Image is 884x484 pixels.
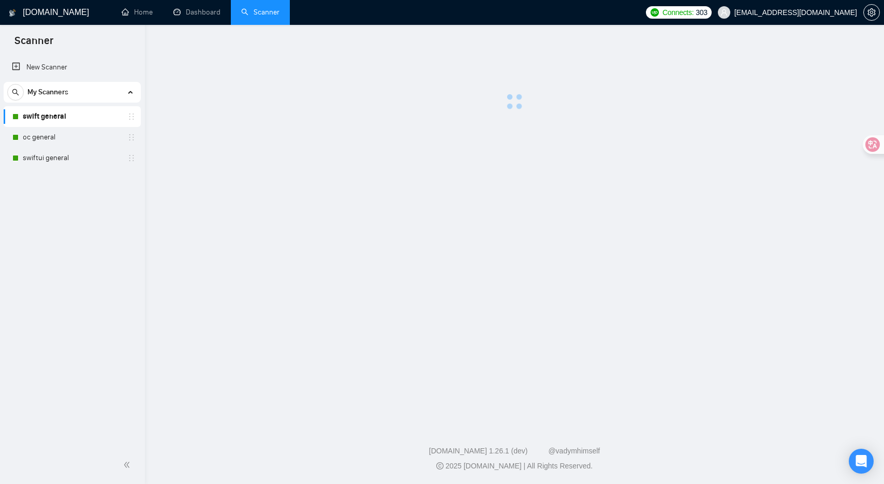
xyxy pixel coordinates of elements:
span: search [8,89,23,96]
img: logo [9,5,16,21]
button: setting [863,4,880,21]
a: New Scanner [12,57,132,78]
li: New Scanner [4,57,141,78]
a: dashboardDashboard [173,8,220,17]
div: Open Intercom Messenger [849,449,874,474]
a: swift general [23,106,121,127]
li: My Scanners [4,82,141,168]
span: user [720,9,728,16]
a: oc general [23,127,121,148]
a: swiftui general [23,148,121,168]
span: holder [127,154,136,162]
span: Connects: [662,7,694,18]
a: setting [863,8,880,17]
a: [DOMAIN_NAME] 1.26.1 (dev) [429,447,528,455]
div: 2025 [DOMAIN_NAME] | All Rights Reserved. [153,461,876,472]
a: searchScanner [241,8,279,17]
span: holder [127,133,136,141]
img: upwork-logo.png [651,8,659,17]
span: Scanner [6,33,62,55]
span: double-left [123,460,134,470]
a: homeHome [122,8,153,17]
span: My Scanners [27,82,68,103]
span: copyright [436,462,444,469]
a: @vadymhimself [548,447,600,455]
span: holder [127,112,136,121]
button: search [7,84,24,101]
span: 303 [696,7,707,18]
